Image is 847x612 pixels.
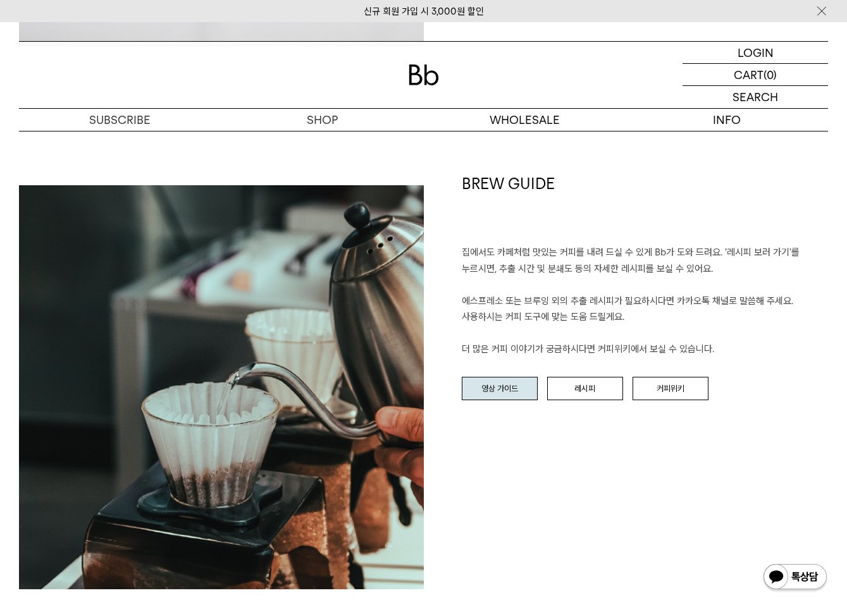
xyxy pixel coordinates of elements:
[409,64,439,85] img: 로고
[221,109,424,131] a: SHOP
[683,42,828,64] a: LOGIN
[547,377,623,401] a: 레시피
[424,109,626,131] p: WHOLESALE
[364,6,484,17] a: 신규 회원 가입 시 3,000원 할인
[19,109,221,131] a: SUBSCRIBE
[19,185,424,590] img: 132a082e391aa10324cf325f260fd9af_112349.jpg
[738,42,774,63] p: LOGIN
[462,173,829,245] h1: BREW GUIDE
[462,377,538,401] a: 영상 가이드
[764,64,777,85] p: (0)
[683,64,828,86] a: CART (0)
[733,86,778,108] p: SEARCH
[734,64,764,85] p: CART
[633,377,708,401] a: 커피위키
[626,109,828,131] p: INFO
[462,245,829,358] p: 집에서도 카페처럼 맛있는 커피를 내려 드실 ﻿수 있게 Bb가 도와 드려요. '레시피 보러 가기'를 누르시면, 추출 시간 및 분쇄도 등의 자세한 레시피를 보실 수 있어요. 에스...
[762,563,828,593] img: 카카오톡 채널 1:1 채팅 버튼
